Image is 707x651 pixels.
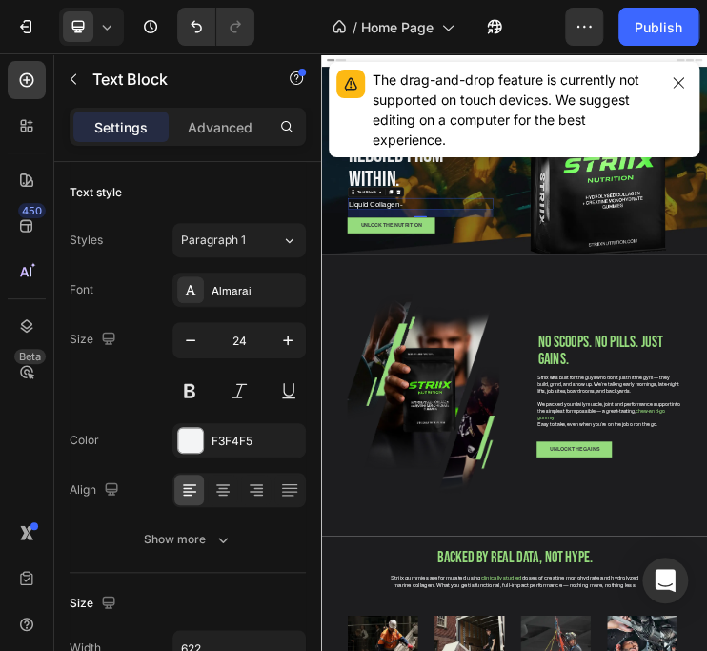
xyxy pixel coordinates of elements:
[618,8,698,46] button: Publish
[642,558,688,603] div: Open Intercom Messenger
[181,232,246,249] span: Paragraph 1
[114,498,297,519] p: unlock the NUTRITION
[172,223,306,257] button: Paragraph 1
[76,123,507,412] h1: Rich Text Editor. Editing area: main
[177,8,254,46] div: Undo/Redo
[212,282,301,299] div: Almarai
[321,53,707,651] iframe: Design area
[70,184,122,201] div: Text style
[14,349,46,364] div: Beta
[100,402,165,419] div: Text Block
[373,70,657,150] div: The drag-and-drop feature is currently not supported on touch devices. We suggest editing on a co...
[78,431,505,460] p: Liquid Collagen -
[144,530,232,549] div: Show more
[188,117,252,137] p: Advanced
[76,429,507,462] div: Rich Text Editor. Editing area: main
[70,591,120,617] div: Size
[94,117,148,137] p: Settings
[70,432,99,449] div: Color
[70,281,93,298] div: Font
[70,522,306,557] button: Show more
[18,203,46,218] div: 450
[92,68,254,91] p: Text Block
[70,232,103,249] div: Styles
[212,433,301,450] div: F3F4F5
[635,17,682,37] div: Publish
[70,478,123,503] div: Align
[76,485,335,532] a: unlock the NUTRITION
[70,327,120,353] div: Size
[361,17,434,37] span: Home Page
[353,17,357,37] span: /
